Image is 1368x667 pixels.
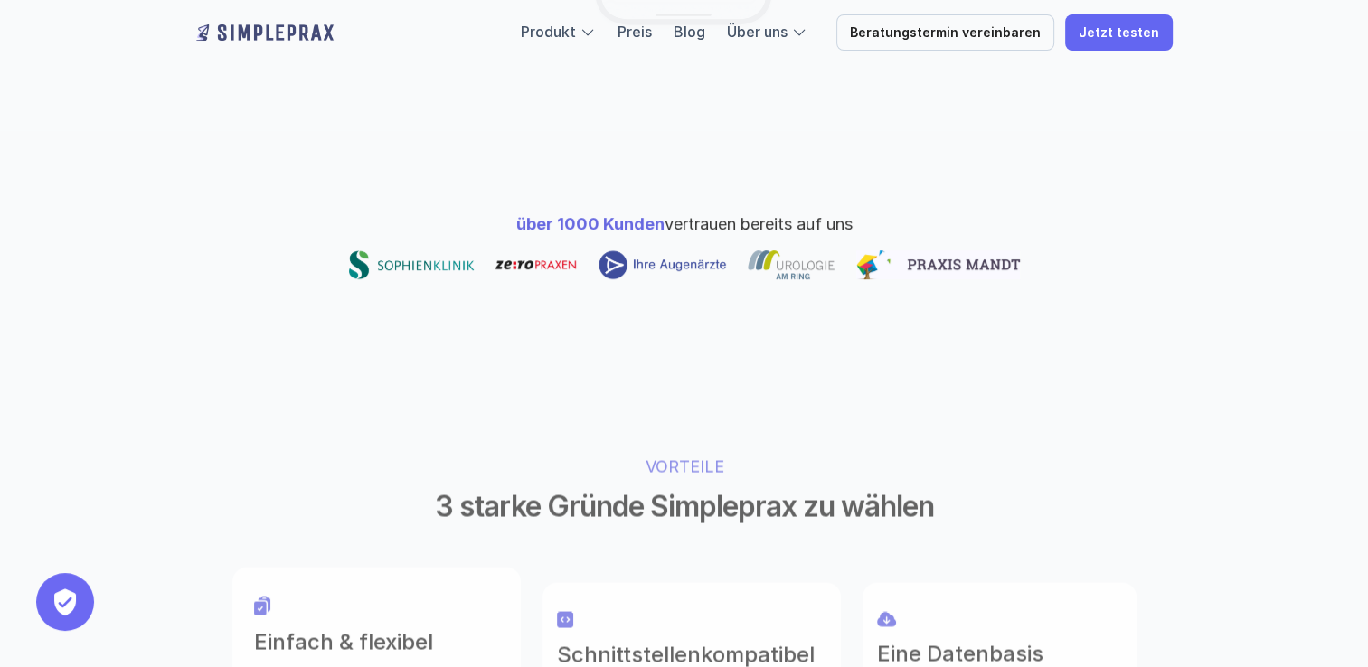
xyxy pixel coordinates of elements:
[674,23,705,41] a: Blog
[254,629,499,655] h3: Einfach & flexibel
[877,641,1122,667] h3: Eine Datenbasis
[401,454,967,478] p: VORTEILE
[836,14,1054,51] a: Beratungstermin vereinbaren
[521,23,576,41] a: Produkt
[727,23,788,41] a: Über uns
[1065,14,1173,51] a: Jetzt testen
[850,25,1041,41] p: Beratungstermin vereinbaren
[1079,25,1159,41] p: Jetzt testen
[516,211,853,236] p: vertrauen bereits auf uns
[345,489,1024,523] h2: 3 starke Gründe Simpleprax zu wählen
[516,214,665,233] span: über 1000 Kunden
[618,23,652,41] a: Preis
